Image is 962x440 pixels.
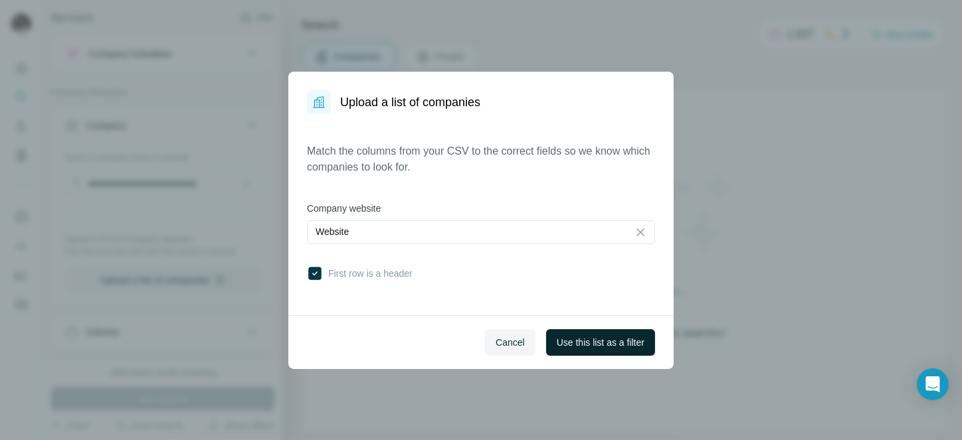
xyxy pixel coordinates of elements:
[917,368,949,400] div: Open Intercom Messenger
[340,93,480,111] h1: Upload a list of companies
[485,329,535,356] button: Cancel
[546,329,655,356] button: Use this list as a filter
[496,336,525,349] span: Cancel
[323,267,413,280] span: First row is a header
[307,202,655,215] label: Company website
[307,143,655,175] p: Match the columns from your CSV to the correct fields so we know which companies to look for.
[316,225,349,238] p: Website
[557,336,644,349] span: Use this list as a filter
